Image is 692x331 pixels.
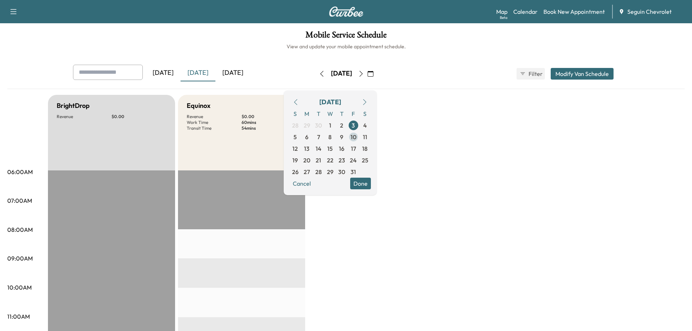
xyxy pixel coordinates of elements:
[187,101,210,111] h5: Equinox
[363,121,367,130] span: 4
[351,133,356,141] span: 10
[294,133,297,141] span: 5
[324,108,336,120] span: W
[340,121,343,130] span: 2
[242,114,296,120] p: $ 0.00
[57,114,112,120] p: Revenue
[7,254,33,263] p: 09:00AM
[305,133,308,141] span: 6
[313,108,324,120] span: T
[331,69,352,78] div: [DATE]
[112,114,166,120] p: $ 0.00
[301,108,313,120] span: M
[327,156,333,165] span: 22
[290,108,301,120] span: S
[7,196,32,205] p: 07:00AM
[329,121,331,130] span: 1
[543,7,605,16] a: Book New Appointment
[304,167,310,176] span: 27
[327,167,333,176] span: 29
[362,156,368,165] span: 25
[339,144,344,153] span: 16
[181,65,215,81] div: [DATE]
[627,7,672,16] span: Seguin Chevrolet
[315,121,322,130] span: 30
[351,167,356,176] span: 31
[340,133,343,141] span: 9
[304,144,309,153] span: 13
[350,178,371,189] button: Done
[292,167,299,176] span: 26
[7,167,33,176] p: 06:00AM
[303,156,310,165] span: 20
[7,283,32,292] p: 10:00AM
[292,121,299,130] span: 28
[7,312,30,321] p: 11:00AM
[316,156,321,165] span: 21
[513,7,538,16] a: Calendar
[7,43,685,50] h6: View and update your mobile appointment schedule.
[350,156,357,165] span: 24
[187,125,242,131] p: Transit Time
[242,125,296,131] p: 54 mins
[57,101,90,111] h5: BrightDrop
[316,144,321,153] span: 14
[362,144,368,153] span: 18
[336,108,348,120] span: T
[7,225,33,234] p: 08:00AM
[500,15,507,20] div: Beta
[529,69,542,78] span: Filter
[290,178,314,189] button: Cancel
[348,108,359,120] span: F
[319,97,341,107] div: [DATE]
[339,156,345,165] span: 23
[315,167,322,176] span: 28
[7,31,685,43] h1: Mobile Service Schedule
[242,120,296,125] p: 60 mins
[359,108,371,120] span: S
[551,68,614,80] button: Modify Van Schedule
[187,114,242,120] p: Revenue
[517,68,545,80] button: Filter
[146,65,181,81] div: [DATE]
[329,7,364,17] img: Curbee Logo
[187,120,242,125] p: Work Time
[496,7,507,16] a: MapBeta
[363,133,367,141] span: 11
[292,144,298,153] span: 12
[328,133,332,141] span: 8
[352,121,355,130] span: 3
[215,65,250,81] div: [DATE]
[292,156,298,165] span: 19
[351,144,356,153] span: 17
[327,144,333,153] span: 15
[317,133,320,141] span: 7
[304,121,310,130] span: 29
[338,167,345,176] span: 30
